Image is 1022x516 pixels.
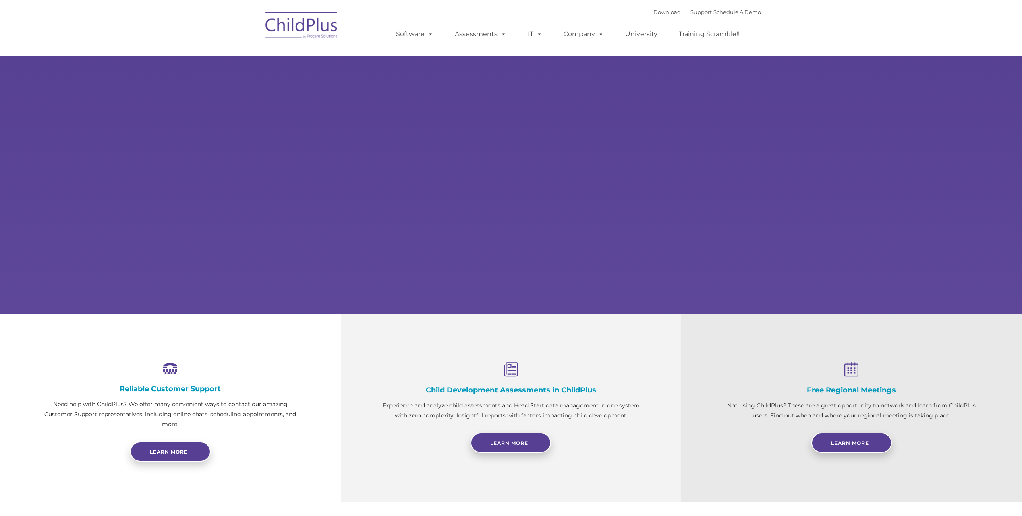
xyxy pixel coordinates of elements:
a: Download [653,9,681,15]
font: | [653,9,761,15]
a: University [617,26,665,42]
a: Support [690,9,712,15]
a: Learn More [811,433,892,453]
p: Not using ChildPlus? These are a great opportunity to network and learn from ChildPlus users. Fin... [721,400,982,421]
img: ChildPlus by Procare Solutions [261,6,342,47]
a: Schedule A Demo [713,9,761,15]
p: Need help with ChildPlus? We offer many convenient ways to contact our amazing Customer Support r... [40,399,301,429]
span: Learn more [150,449,188,455]
a: IT [520,26,550,42]
h4: Reliable Customer Support [40,384,301,393]
a: Company [556,26,612,42]
span: Learn More [831,440,869,446]
a: Training Scramble!! [671,26,748,42]
a: Learn More [471,433,551,453]
h4: Free Regional Meetings [721,386,982,394]
a: Software [388,26,442,42]
p: Experience and analyze child assessments and Head Start data management in one system with zero c... [381,400,641,421]
h4: Child Development Assessments in ChildPlus [381,386,641,394]
span: Learn More [490,440,528,446]
a: Assessments [447,26,514,42]
a: Learn more [130,442,211,462]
